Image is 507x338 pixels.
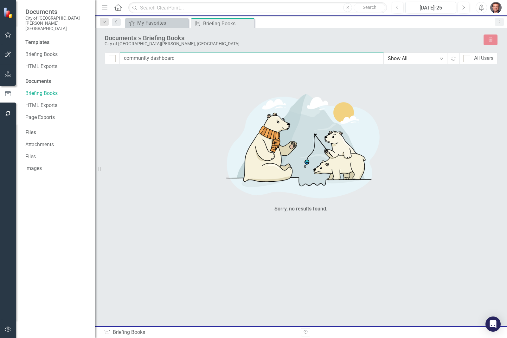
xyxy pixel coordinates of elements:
[25,129,89,136] div: Files
[25,16,89,31] small: City of [GEOGRAPHIC_DATA][PERSON_NAME], [GEOGRAPHIC_DATA]
[408,4,454,12] div: [DATE]-25
[25,102,89,109] a: HTML Exports
[120,53,384,64] input: Filter Briefing Books...
[388,55,436,62] div: Show All
[405,2,456,13] button: [DATE]-25
[25,39,89,46] div: Templates
[25,90,89,97] a: Briefing Books
[105,41,477,46] div: City of [GEOGRAPHIC_DATA][PERSON_NAME], [GEOGRAPHIC_DATA]
[474,55,493,62] div: All Users
[274,205,328,213] div: Sorry, no results found.
[127,19,187,27] a: My Favorites
[485,316,501,332] div: Open Intercom Messenger
[25,8,89,16] span: Documents
[206,86,396,203] img: No results found
[25,114,89,121] a: Page Exports
[128,2,387,13] input: Search ClearPoint...
[25,78,89,85] div: Documents
[25,165,89,172] a: Images
[203,20,253,28] div: Briefing Books
[354,3,385,12] button: Search
[363,5,376,10] span: Search
[25,153,89,160] a: Files
[105,34,477,41] div: Documents » Briefing Books
[137,19,187,27] div: My Favorites
[25,51,89,58] a: Briefing Books
[25,141,89,148] a: Attachments
[25,63,89,70] a: HTML Exports
[3,7,14,18] img: ClearPoint Strategy
[104,329,296,336] div: Briefing Books
[490,2,502,13] img: Lawrence Pollack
